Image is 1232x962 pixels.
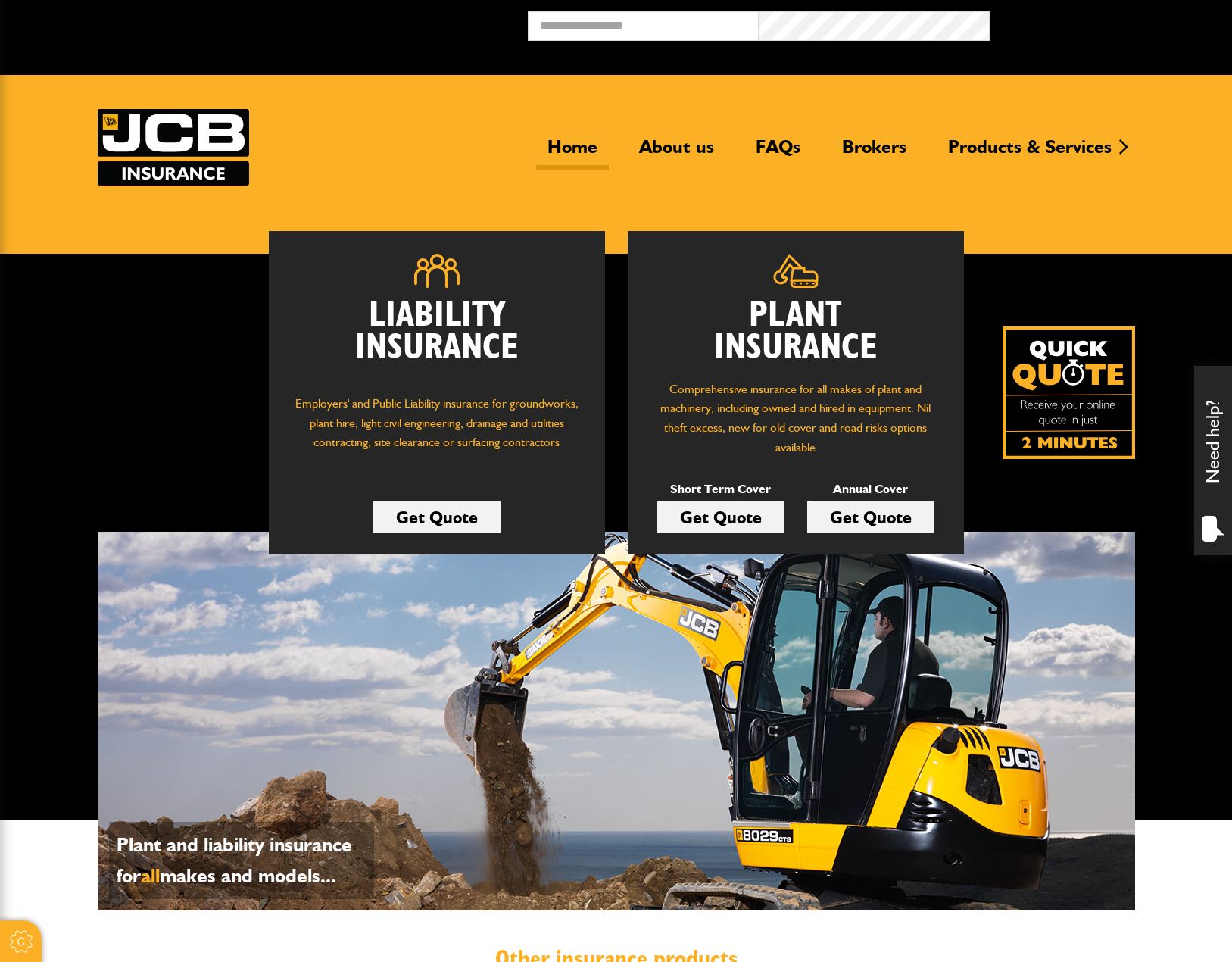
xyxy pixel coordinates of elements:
a: Products & Services [937,136,1123,170]
a: Get your insurance quote isn just 2-minutes [1003,326,1135,459]
p: Employers' and Public Liability insurance for groundworks, plant hire, light civil engineering, d... [292,394,582,467]
a: JCB Insurance Services [98,109,249,186]
button: Broker Login [990,11,1221,35]
h2: Liability Insurance [292,299,582,379]
p: Annual Cover [807,479,934,499]
a: FAQs [744,136,812,170]
p: Plant and liability insurance for makes and models... [117,829,366,892]
span: all [141,864,160,888]
a: Get Quote [373,501,501,533]
div: Need help? [1194,366,1232,555]
p: Comprehensive insurance for all makes of plant and machinery, including owned and hired in equipm... [650,379,941,457]
a: Get Quote [657,501,784,533]
a: Home [536,136,609,170]
a: Get Quote [807,501,934,533]
a: About us [628,136,725,170]
h2: Plant Insurance [650,299,941,364]
img: Quick Quote [1003,326,1135,459]
a: Brokers [831,136,918,170]
p: Short Term Cover [657,479,784,499]
img: JCB Insurance Services logo [98,109,249,186]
